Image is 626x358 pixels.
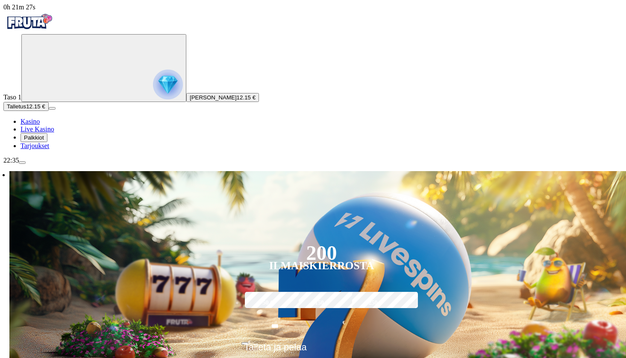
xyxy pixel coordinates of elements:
button: Talletusplus icon12.15 € [3,102,49,111]
label: 250 € [350,291,400,315]
label: 50 € [243,291,293,315]
span: € [248,339,251,344]
span: [PERSON_NAME] [190,94,237,101]
span: Live Kasino [21,125,54,133]
span: Talletus [7,103,26,110]
a: Fruta [3,26,55,34]
button: [PERSON_NAME]12.15 € [186,93,259,102]
button: menu [49,107,56,110]
button: reward iconPalkkiot [21,133,47,142]
img: Fruta [3,11,55,32]
button: menu [19,161,26,164]
span: Palkkiot [24,134,44,141]
a: poker-chip iconLive Kasino [21,125,54,133]
nav: Primary [3,11,623,150]
div: Ilmaiskierrosta [269,261,374,271]
a: gift-inverted iconTarjoukset [21,142,49,149]
a: diamond iconKasino [21,118,40,125]
span: 12.15 € [237,94,256,101]
span: 12.15 € [26,103,45,110]
div: 200 [306,248,337,258]
span: Kasino [21,118,40,125]
span: user session time [3,3,35,11]
label: 150 € [297,291,347,315]
span: Tarjoukset [21,142,49,149]
button: reward progress [21,34,186,102]
img: reward progress [153,70,183,99]
span: Taso 1 [3,93,21,101]
span: € [343,319,345,327]
span: 22:35 [3,157,19,164]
